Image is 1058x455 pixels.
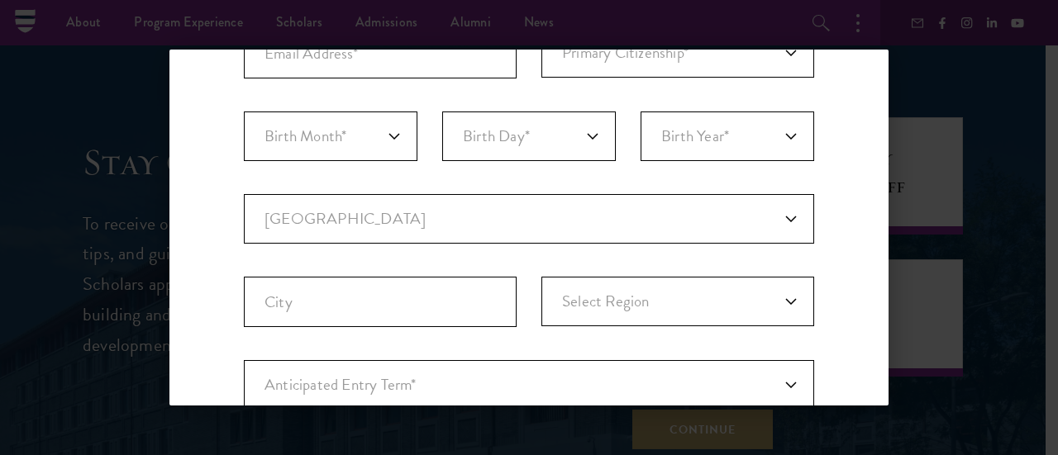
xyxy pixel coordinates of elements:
[244,111,814,194] div: Birthdate*
[244,111,417,161] select: Month
[541,28,814,78] div: Primary Citizenship*
[244,360,814,410] div: Anticipated Entry Term*
[442,111,616,161] select: Day
[244,277,517,327] input: City
[641,111,814,161] select: Year
[244,28,517,78] input: Email Address*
